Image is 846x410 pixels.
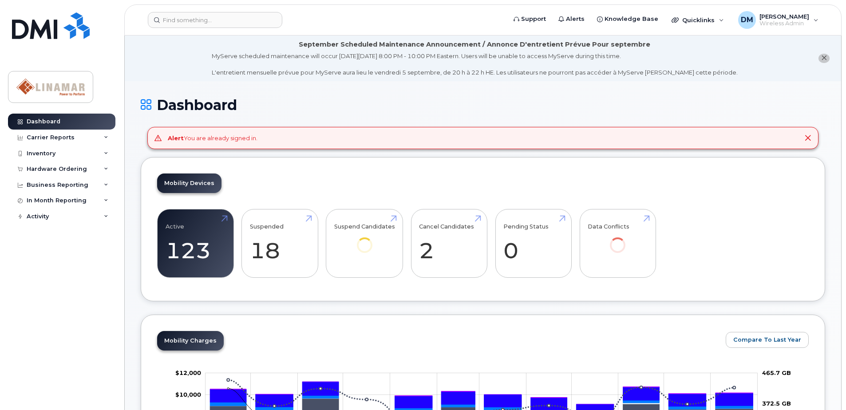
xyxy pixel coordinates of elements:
a: Pending Status 0 [503,214,563,273]
a: Suspended 18 [250,214,310,273]
a: Data Conflicts [588,214,648,265]
div: September Scheduled Maintenance Announcement / Annonce D'entretient Prévue Pour septembre [299,40,650,49]
a: Mobility Charges [157,331,224,351]
strong: Alert [168,134,184,142]
span: Compare To Last Year [733,335,801,344]
a: Mobility Devices [157,173,221,193]
a: Active 123 [166,214,225,273]
tspan: $10,000 [175,391,201,398]
g: $0 [175,369,201,376]
button: close notification [818,54,830,63]
div: You are already signed in. [168,134,257,142]
a: Suspend Candidates [334,214,395,265]
a: Cancel Candidates 2 [419,214,479,273]
div: MyServe scheduled maintenance will occur [DATE][DATE] 8:00 PM - 10:00 PM Eastern. Users will be u... [212,52,738,77]
h1: Dashboard [141,97,825,113]
g: $0 [175,391,201,398]
tspan: $12,000 [175,369,201,376]
tspan: 465.7 GB [762,369,791,376]
button: Compare To Last Year [726,332,809,348]
tspan: 372.5 GB [762,399,791,406]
